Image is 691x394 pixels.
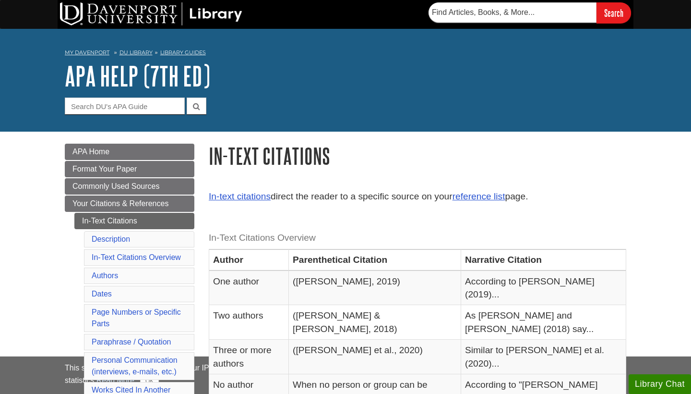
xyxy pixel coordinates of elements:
[209,191,271,201] a: In-text citations
[461,271,626,305] td: According to [PERSON_NAME] (2019)...
[92,308,181,328] a: Page Numbers or Specific Parts
[92,356,178,376] a: Personal Communication(interviews, e-mails, etc.)
[160,49,206,56] a: Library Guides
[453,191,505,201] a: reference list
[461,305,626,340] td: As [PERSON_NAME] and [PERSON_NAME] (2018) say...
[209,190,626,204] p: direct the reader to a specific source on your page.
[209,227,626,249] caption: In-Text Citations Overview
[65,46,626,62] nav: breadcrumb
[74,213,194,229] a: In-Text Citations
[429,2,596,23] input: Find Articles, Books, & More...
[209,271,289,305] td: One author
[92,338,171,346] a: Paraphrase / Quotation
[289,340,461,374] td: ([PERSON_NAME] et al., 2020)
[461,340,626,374] td: Similar to [PERSON_NAME] et al. (2020)...
[65,49,109,57] a: My Davenport
[209,305,289,340] td: Two authors
[72,199,168,208] span: Your Citations & References
[72,182,159,190] span: Commonly Used Sources
[92,271,118,280] a: Authors
[65,161,194,177] a: Format Your Paper
[92,235,130,243] a: Description
[209,249,289,271] th: Author
[209,144,626,168] h1: In-Text Citations
[65,98,185,114] input: Search DU's APA Guide
[119,49,153,56] a: DU Library
[596,2,631,23] input: Search
[65,61,210,91] a: APA Help (7th Ed)
[92,290,112,298] a: Dates
[461,249,626,271] th: Narrative Citation
[209,340,289,374] td: Three or more authors
[72,148,109,156] span: APA Home
[92,253,181,261] a: In-Text Citations Overview
[289,249,461,271] th: Parenthetical Citation
[289,271,461,305] td: ([PERSON_NAME], 2019)
[65,196,194,212] a: Your Citations & References
[429,2,631,23] form: Searches DU Library's articles, books, and more
[72,165,137,173] span: Format Your Paper
[65,178,194,195] a: Commonly Used Sources
[629,374,691,394] button: Library Chat
[65,144,194,160] a: APA Home
[289,305,461,340] td: ([PERSON_NAME] & [PERSON_NAME], 2018)
[60,2,242,25] img: DU Library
